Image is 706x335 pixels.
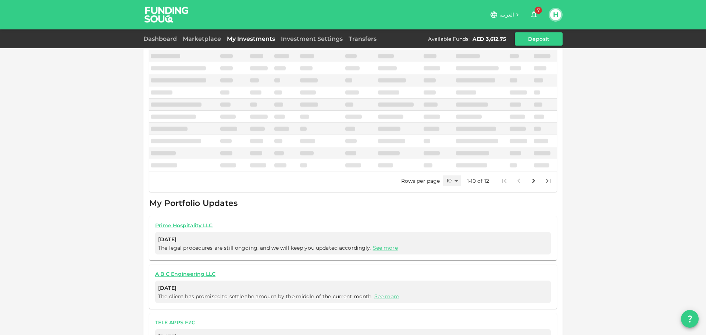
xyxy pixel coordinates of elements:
p: Rows per page [401,177,440,185]
a: My Investments [224,35,278,42]
button: 7 [527,7,541,22]
div: 10 [443,175,461,186]
span: The client has promised to settle the amount by the middle of the current month. [158,293,401,300]
a: See more [373,245,398,251]
p: 1-10 of 12 [467,177,489,185]
div: Available Funds : [428,35,470,43]
a: Transfers [346,35,379,42]
div: AED 3,612.75 [473,35,506,43]
span: My Portfolio Updates [149,198,238,208]
span: [DATE] [158,284,548,293]
span: العربية [499,11,514,18]
button: Deposit [515,32,563,46]
button: Go to last page [541,174,556,188]
a: Prime Hospitality LLC [155,222,551,229]
span: The legal procedures are still ongoing, and we will keep you updated accordingly. [158,245,399,251]
button: question [681,310,699,328]
a: Marketplace [180,35,224,42]
button: Go to next page [526,174,541,188]
button: H [550,9,561,20]
span: 7 [535,7,542,14]
a: TELE APPS FZC [155,319,551,326]
a: Investment Settings [278,35,346,42]
a: See more [374,293,399,300]
a: A B C Engineering LLC [155,271,551,278]
a: Dashboard [143,35,180,42]
span: [DATE] [158,235,548,244]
